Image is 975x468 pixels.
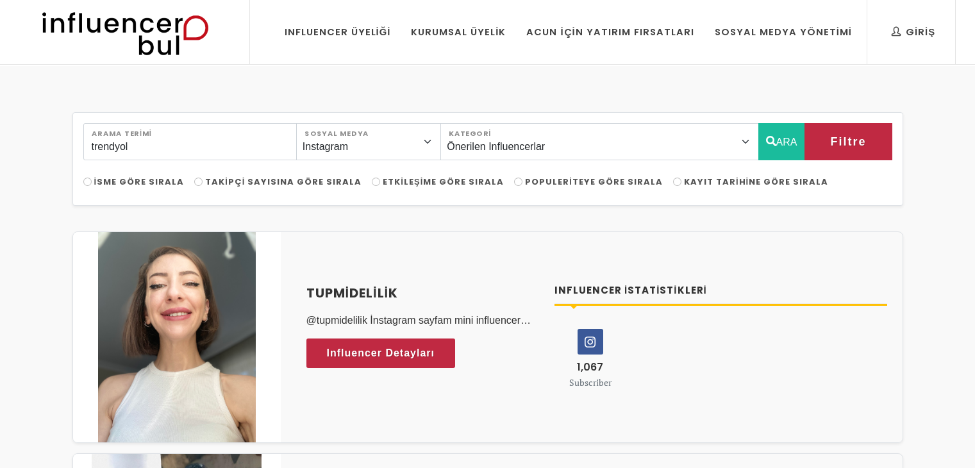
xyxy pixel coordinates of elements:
[205,176,362,188] span: Takipçi Sayısına Göre Sırala
[327,344,435,363] span: Influencer Detayları
[383,176,504,188] span: Etkileşime Göre Sırala
[411,25,506,39] div: Kurumsal Üyelik
[569,376,612,389] small: Subscriber
[525,176,663,188] span: Populeriteye Göre Sırala
[83,178,92,186] input: İsme Göre Sırala
[554,283,887,298] h4: Influencer İstatistikleri
[684,176,828,188] span: Kayıt Tarihine Göre Sırala
[830,131,866,153] span: Filtre
[673,178,681,186] input: Kayıt Tarihine Göre Sırala
[94,176,185,188] span: İsme Göre Sırala
[306,338,456,368] a: Influencer Detayları
[715,25,852,39] div: Sosyal Medya Yönetimi
[804,123,892,160] button: Filtre
[892,25,935,39] div: Giriş
[372,178,380,186] input: Etkileşime Göre Sırala
[306,313,540,328] p: @tupmidelilik İnstagram sayfam mini influencer kapsamında etkileşimi yüksek Trendyol işbirliği [P...
[285,25,391,39] div: Influencer Üyeliği
[514,178,522,186] input: Populeriteye Göre Sırala
[526,25,694,39] div: Acun İçin Yatırım Fırsatları
[194,178,203,186] input: Takipçi Sayısına Göre Sırala
[306,283,540,303] a: Tupmidelilik
[577,360,603,374] span: 1,067
[758,123,805,160] button: ARA
[83,123,297,160] input: Search..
